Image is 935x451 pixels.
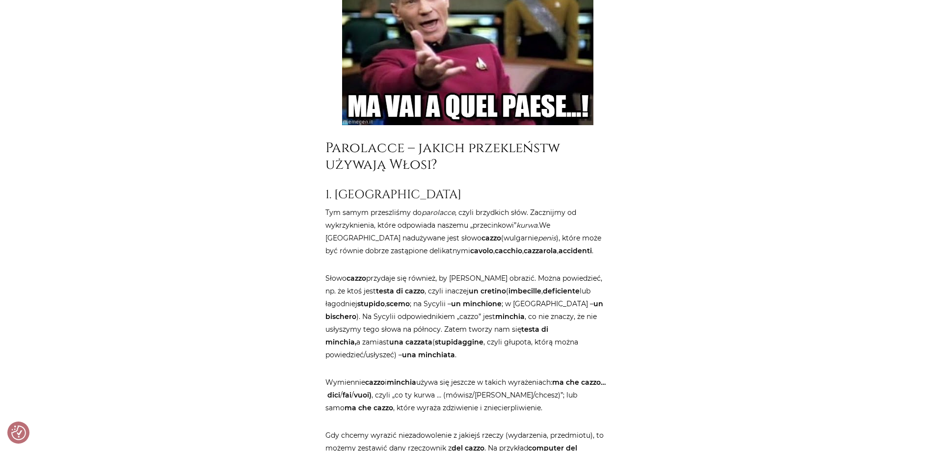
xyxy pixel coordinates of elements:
strong: cazzo [347,274,366,283]
strong: testa di minchia, [325,325,548,346]
strong: deficiente [543,287,580,295]
p: Słowo przydaje się również, by [PERSON_NAME] obrazić. Można powiedzieć, np. że ktoś jest , czyli ... [325,272,610,361]
strong: accidenti [559,246,592,255]
strong: testa di cazzo [376,287,425,295]
strong: una minchiata [402,350,455,359]
strong: un bischero [325,299,603,321]
img: Revisit consent button [11,425,26,440]
strong: stupido [357,299,385,308]
em: kurwa. [516,221,539,230]
strong: cacchio [495,246,522,255]
p: Wymiennie i używa się jeszcze w takich wyrażeniach: / / , czyli „co ty kurwa … (mówisz/[PERSON_NA... [325,376,610,414]
strong: stupidaggine [435,338,483,346]
strong: cazzo [481,234,501,242]
strong: minchia [387,378,416,387]
h3: 1. [GEOGRAPHIC_DATA] [325,187,610,202]
strong: un cretino [469,287,506,295]
strong: minchia [495,312,525,321]
strong: imbecille [508,287,541,295]
strong: ma che cazzo… dici [325,378,606,399]
p: Tym samym przeszliśmy do , czyli brzydkich słów. Zacznijmy od wykrzyknienia, które odpowiada nasz... [325,206,610,257]
strong: una cazzata [389,338,432,346]
em: penis [538,234,556,242]
strong: scemo [386,299,410,308]
strong: fai [343,391,351,399]
strong: vuoi) [354,391,372,399]
strong: un minchione [451,299,502,308]
strong: cazzarola [524,246,557,255]
strong: ma che cazzo [345,403,393,412]
h2: Parolacce – jakich przekleństw używają Włosi? [325,140,610,173]
strong: cavolo [470,246,493,255]
em: parolacce [422,208,455,217]
strong: cazzo [365,378,385,387]
button: Preferencje co do zgód [11,425,26,440]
